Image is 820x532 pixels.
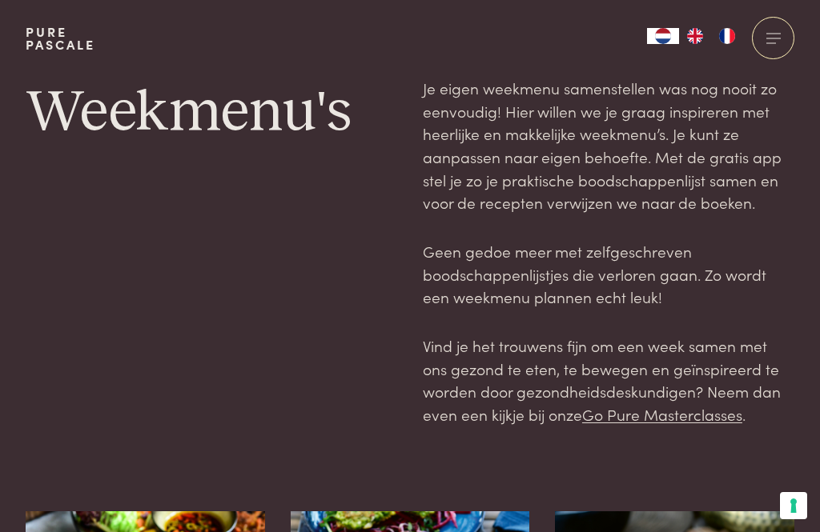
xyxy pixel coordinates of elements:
[647,28,679,44] div: Language
[26,26,95,51] a: PurePascale
[647,28,743,44] aside: Language selected: Nederlands
[26,77,397,149] h1: Weekmenu's
[582,403,742,425] a: Go Pure Masterclasses
[423,334,794,426] p: Vind je het trouwens fijn om een week samen met ons gezond te eten, te bewegen en geïnspireerd te...
[679,28,711,44] a: EN
[423,77,794,214] p: Je eigen weekmenu samenstellen was nog nooit zo eenvoudig! Hier willen we je graag inspireren met...
[423,240,794,309] p: Geen gedoe meer met zelfgeschreven boodschappenlijstjes die verloren gaan. Zo wordt een weekmenu ...
[711,28,743,44] a: FR
[679,28,743,44] ul: Language list
[647,28,679,44] a: NL
[780,492,807,519] button: Uw voorkeuren voor toestemming voor trackingtechnologieën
